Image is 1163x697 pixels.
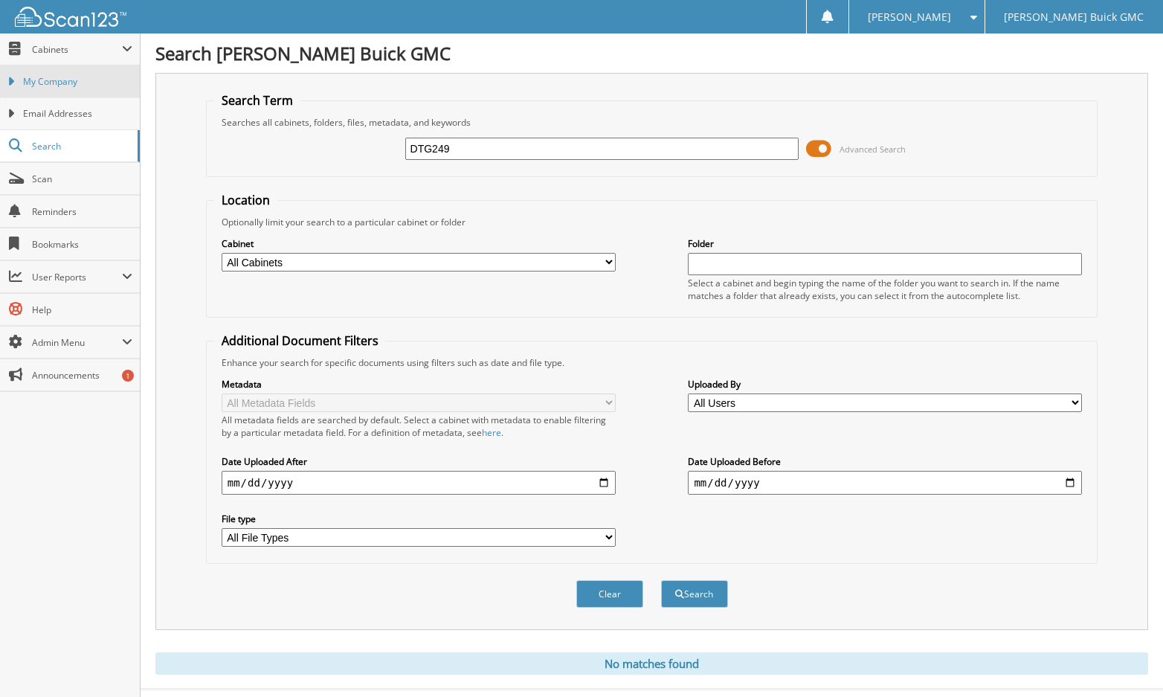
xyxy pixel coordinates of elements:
[688,277,1082,302] div: Select a cabinet and begin typing the name of the folder you want to search in. If the name match...
[1004,13,1144,22] span: [PERSON_NAME] Buick GMC
[32,271,122,283] span: User Reports
[214,333,386,349] legend: Additional Document Filters
[15,7,126,27] img: scan123-logo-white.svg
[222,471,616,495] input: start
[222,455,616,468] label: Date Uploaded After
[222,513,616,525] label: File type
[32,303,132,316] span: Help
[32,140,130,152] span: Search
[688,237,1082,250] label: Folder
[214,356,1090,369] div: Enhance your search for specific documents using filters such as date and file type.
[214,116,1090,129] div: Searches all cabinets, folders, files, metadata, and keywords
[23,107,132,121] span: Email Addresses
[214,192,277,208] legend: Location
[661,580,728,608] button: Search
[32,43,122,56] span: Cabinets
[32,173,132,185] span: Scan
[214,216,1090,228] div: Optionally limit your search to a particular cabinet or folder
[688,471,1082,495] input: end
[32,369,132,382] span: Announcements
[868,13,951,22] span: [PERSON_NAME]
[688,378,1082,391] label: Uploaded By
[32,238,132,251] span: Bookmarks
[222,237,616,250] label: Cabinet
[122,370,134,382] div: 1
[32,336,122,349] span: Admin Menu
[688,455,1082,468] label: Date Uploaded Before
[482,426,501,439] a: here
[222,378,616,391] label: Metadata
[214,92,300,109] legend: Search Term
[222,414,616,439] div: All metadata fields are searched by default. Select a cabinet with metadata to enable filtering b...
[840,144,906,155] span: Advanced Search
[576,580,643,608] button: Clear
[32,205,132,218] span: Reminders
[155,41,1148,65] h1: Search [PERSON_NAME] Buick GMC
[23,75,132,89] span: My Company
[155,652,1148,675] div: No matches found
